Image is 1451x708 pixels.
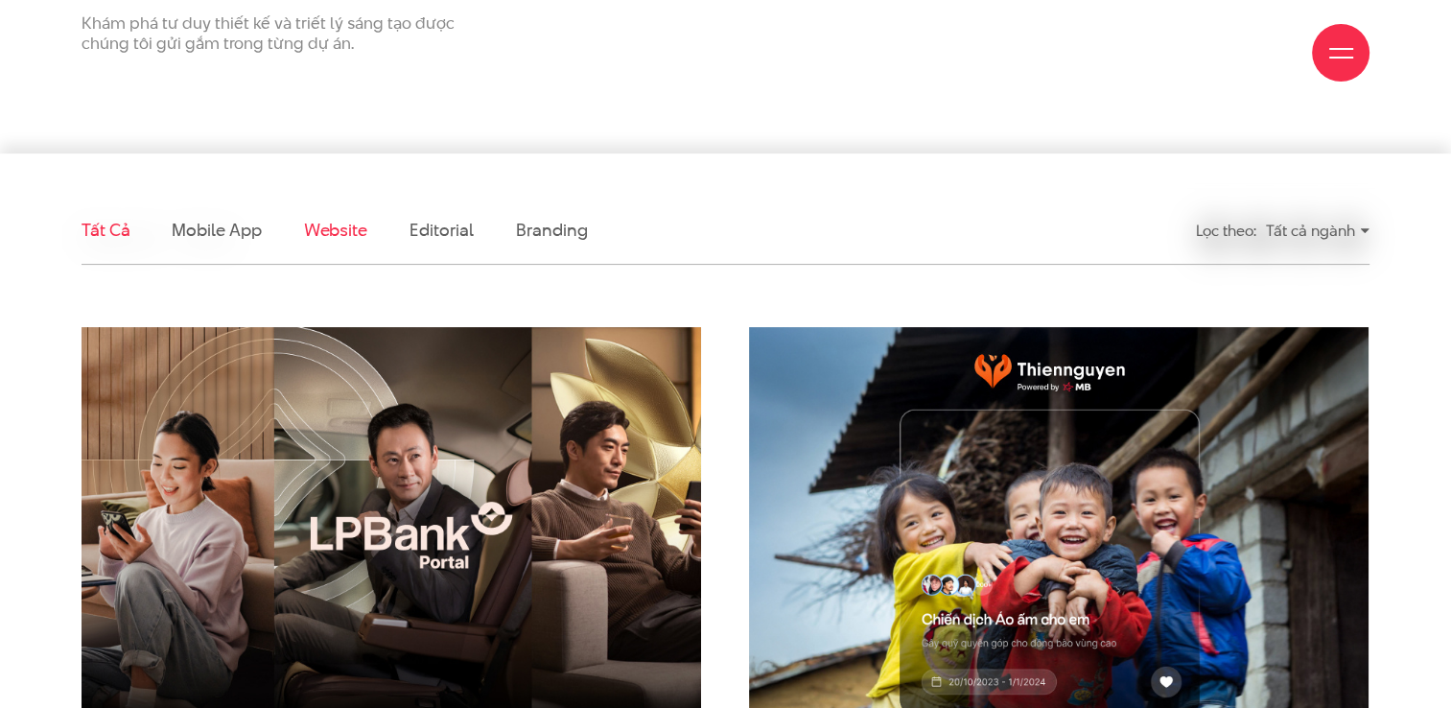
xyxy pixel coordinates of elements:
a: Website [304,218,367,242]
div: Tất cả ngành [1266,214,1369,248]
a: Branding [516,218,587,242]
a: Mobile app [172,218,261,242]
a: Editorial [410,218,474,242]
a: Tất cả [82,218,129,242]
div: Lọc theo: [1196,214,1256,248]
